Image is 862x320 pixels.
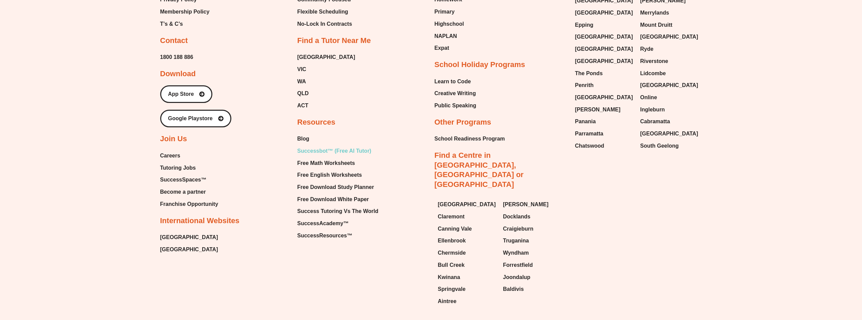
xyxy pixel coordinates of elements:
span: [GEOGRAPHIC_DATA] [575,56,633,66]
a: Forrestfield [503,260,562,270]
a: Canning Vale [438,224,497,234]
span: Blog [297,134,310,144]
a: App Store [160,85,212,103]
span: Learn to Code [435,77,471,87]
span: [PERSON_NAME] [575,105,621,115]
span: Penrith [575,80,594,90]
a: Chatswood [575,141,634,151]
a: Wyndham [503,248,562,258]
a: Riverstone [640,56,699,66]
a: Joondalup [503,272,562,282]
a: Successbot™ (Free AI Tutor) [297,146,378,156]
span: [GEOGRAPHIC_DATA] [575,92,633,103]
a: Parramatta [575,129,634,139]
a: Find a Centre in [GEOGRAPHIC_DATA], [GEOGRAPHIC_DATA] or [GEOGRAPHIC_DATA] [435,151,524,189]
span: Claremont [438,212,465,222]
a: VIC [297,64,355,74]
a: Online [640,92,699,103]
span: Wyndham [503,248,529,258]
a: Franchise Opportunity [160,199,218,209]
a: T’s & C’s [160,19,210,29]
a: [GEOGRAPHIC_DATA] [640,32,699,42]
a: [GEOGRAPHIC_DATA] [575,32,634,42]
span: App Store [168,91,194,97]
a: Free Download Study Planner [297,182,378,192]
span: [GEOGRAPHIC_DATA] [575,8,633,18]
a: Lidcombe [640,68,699,79]
a: Tutoring Jobs [160,163,218,173]
span: Free Math Worksheets [297,158,355,168]
a: Blog [297,134,378,144]
span: Canning Vale [438,224,472,234]
a: [PERSON_NAME] [575,105,634,115]
span: School Readiness Program [435,134,505,144]
span: Careers [160,151,181,161]
a: QLD [297,88,355,99]
span: SuccessResources™ [297,231,353,241]
a: Panania [575,116,634,127]
span: Highschool [435,19,464,29]
span: Google Playstore [168,116,213,121]
span: T’s & C’s [160,19,183,29]
a: [GEOGRAPHIC_DATA] [640,80,699,90]
span: NAPLAN [435,31,457,41]
a: [GEOGRAPHIC_DATA] [160,244,218,255]
a: Careers [160,151,218,161]
a: Flexible Scheduling [297,7,355,17]
a: Expat [435,43,467,53]
a: WA [297,77,355,87]
span: South Geelong [640,141,679,151]
a: [GEOGRAPHIC_DATA] [640,129,699,139]
span: Expat [435,43,449,53]
a: 1800 188 886 [160,52,193,62]
a: SuccessAcademy™ [297,218,378,229]
h2: School Holiday Programs [435,60,525,70]
span: Lidcombe [640,68,666,79]
a: Creative Writing [435,88,477,99]
span: Flexible Scheduling [297,7,348,17]
h2: Find a Tutor Near Me [297,36,371,46]
a: Primary [435,7,467,17]
a: [GEOGRAPHIC_DATA] [297,52,355,62]
a: Craigieburn [503,224,562,234]
span: Merrylands [640,8,669,18]
span: Craigieburn [503,224,533,234]
a: SuccessResources™ [297,231,378,241]
span: Forrestfield [503,260,533,270]
span: Become a partner [160,187,206,197]
a: [GEOGRAPHIC_DATA] [575,8,634,18]
span: Successbot™ (Free AI Tutor) [297,146,372,156]
span: Truganina [503,236,529,246]
span: SuccessSpaces™ [160,175,207,185]
a: Truganina [503,236,562,246]
span: Aintree [438,296,457,306]
a: Public Speaking [435,101,477,111]
span: Riverstone [640,56,668,66]
span: Chermside [438,248,466,258]
a: Highschool [435,19,467,29]
iframe: Chat Widget [749,243,862,320]
span: Online [640,92,657,103]
a: Become a partner [160,187,218,197]
span: Joondalup [503,272,530,282]
span: Baldivis [503,284,524,294]
span: [GEOGRAPHIC_DATA] [160,232,218,242]
span: [GEOGRAPHIC_DATA] [640,80,698,90]
a: The Ponds [575,68,634,79]
span: Free Download Study Planner [297,182,374,192]
a: NAPLAN [435,31,467,41]
span: Chatswood [575,141,604,151]
span: [PERSON_NAME] [503,199,548,210]
span: VIC [297,64,307,74]
span: Parramatta [575,129,604,139]
a: Bull Creek [438,260,497,270]
a: ACT [297,101,355,111]
a: [GEOGRAPHIC_DATA] [575,44,634,54]
span: [GEOGRAPHIC_DATA] [640,129,698,139]
span: Ellenbrook [438,236,466,246]
span: Ryde [640,44,653,54]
